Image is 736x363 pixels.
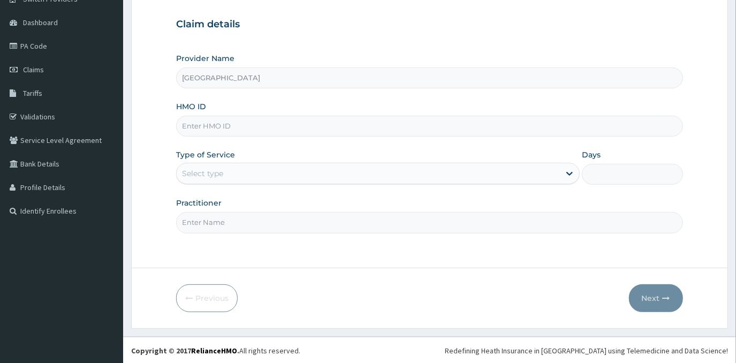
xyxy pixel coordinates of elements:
[582,149,601,160] label: Days
[23,65,44,74] span: Claims
[182,168,223,179] div: Select type
[629,284,683,312] button: Next
[445,345,728,356] div: Redefining Heath Insurance in [GEOGRAPHIC_DATA] using Telemedicine and Data Science!
[176,101,206,112] label: HMO ID
[23,88,42,98] span: Tariffs
[176,198,222,208] label: Practitioner
[176,116,682,137] input: Enter HMO ID
[176,212,682,233] input: Enter Name
[176,53,234,64] label: Provider Name
[176,149,235,160] label: Type of Service
[131,346,239,356] strong: Copyright © 2017 .
[191,346,237,356] a: RelianceHMO
[176,19,682,31] h3: Claim details
[176,284,238,312] button: Previous
[23,18,58,27] span: Dashboard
